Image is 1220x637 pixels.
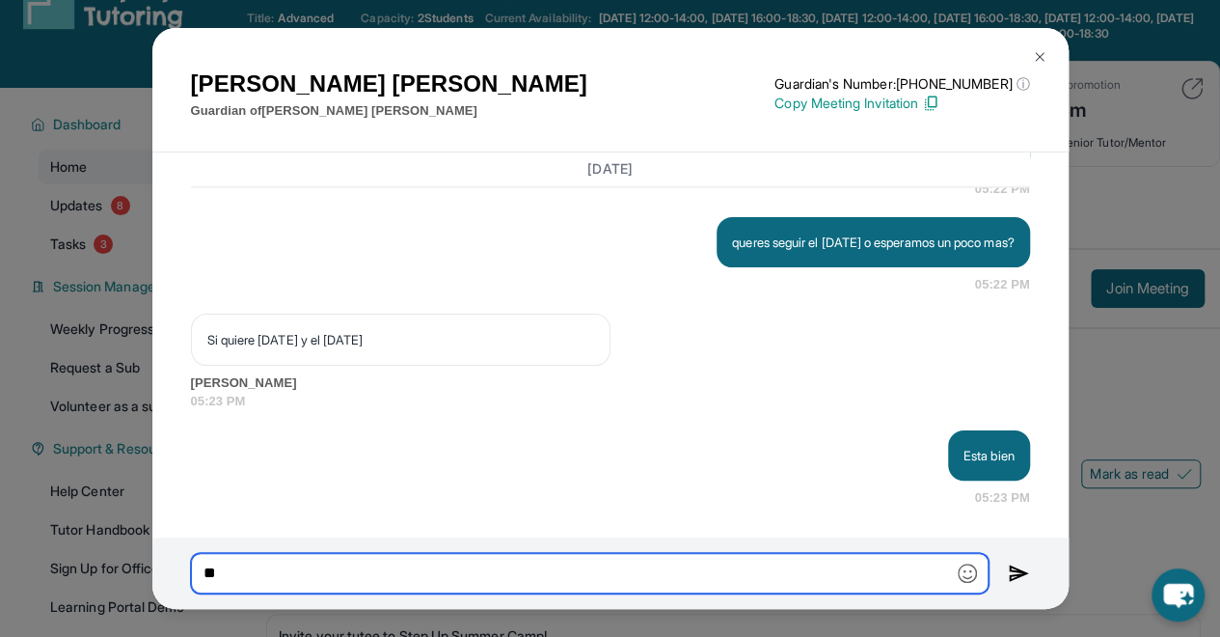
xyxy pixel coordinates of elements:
span: 05:23 PM [191,392,1030,411]
img: Send icon [1008,562,1030,585]
span: 05:22 PM [975,275,1030,294]
span: 05:22 PM [975,180,1030,199]
h1: [PERSON_NAME] [PERSON_NAME] [191,67,587,101]
p: Guardian of [PERSON_NAME] [PERSON_NAME] [191,101,587,121]
p: Guardian's Number: [PHONE_NUMBER] [774,74,1029,94]
p: queres seguir el [DATE] o esperamos un poco mas? [732,233,1014,252]
p: Copy Meeting Invitation [774,94,1029,113]
span: [PERSON_NAME] [191,374,1030,393]
span: 05:23 PM [975,488,1030,508]
button: chat-button [1152,568,1205,622]
img: Copy Icon [922,95,939,112]
img: Emoji [958,564,977,583]
span: ⓘ [1016,74,1029,94]
h3: [DATE] [191,160,1030,180]
p: Esta bien [963,446,1015,465]
img: Close Icon [1032,49,1047,65]
p: Si quiere [DATE] y el [DATE] [207,330,594,349]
